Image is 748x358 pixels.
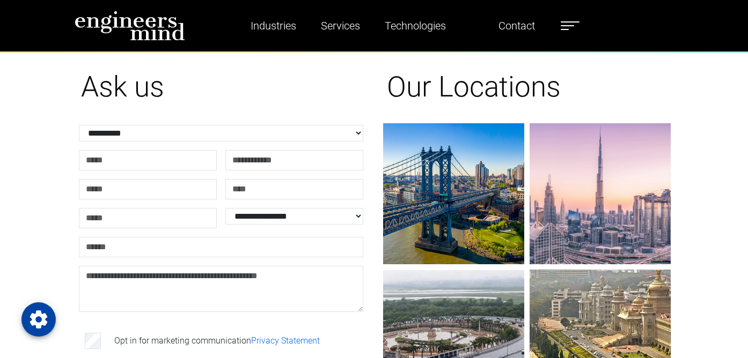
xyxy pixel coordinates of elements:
[383,123,524,264] img: gif
[380,13,450,38] a: Technologies
[251,335,320,346] a: Privacy Statement
[530,123,671,264] img: gif
[494,13,539,38] a: Contact
[246,13,300,38] a: Industries
[387,70,667,105] h1: Our Locations
[114,334,320,347] label: Opt in for marketing communication
[75,11,185,41] img: logo
[317,13,364,38] a: Services
[81,70,361,105] h1: Ask us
